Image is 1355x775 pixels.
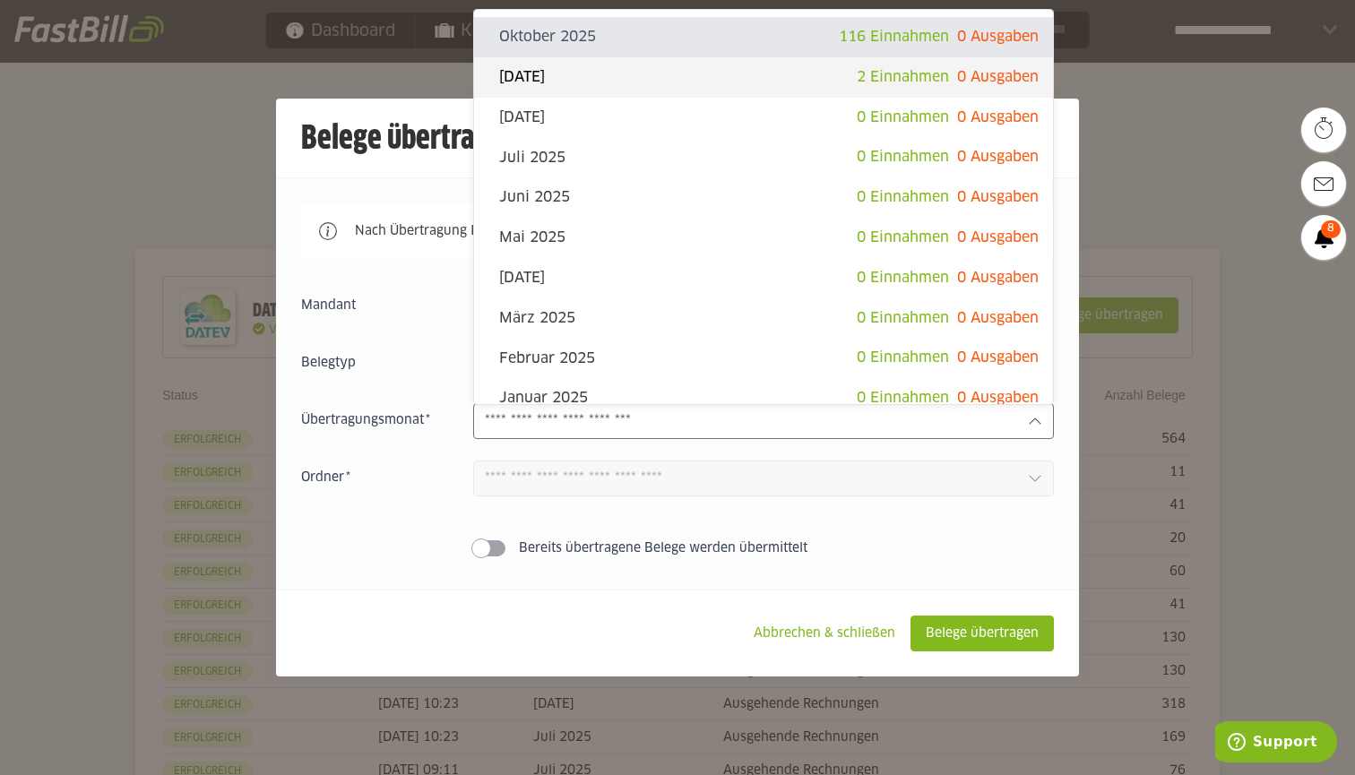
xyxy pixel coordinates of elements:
[957,150,1039,164] span: 0 Ausgaben
[857,391,949,405] span: 0 Einnahmen
[474,17,1053,57] sl-option: Oktober 2025
[957,230,1039,245] span: 0 Ausgaben
[857,350,949,365] span: 0 Einnahmen
[857,230,949,245] span: 0 Einnahmen
[474,177,1053,218] sl-option: Juni 2025
[1321,220,1341,238] span: 8
[857,150,949,164] span: 0 Einnahmen
[857,110,949,125] span: 0 Einnahmen
[957,350,1039,365] span: 0 Ausgaben
[857,271,949,285] span: 0 Einnahmen
[957,271,1039,285] span: 0 Ausgaben
[474,378,1053,418] sl-option: Januar 2025
[474,298,1053,339] sl-option: März 2025
[474,57,1053,98] sl-option: [DATE]
[839,30,949,44] span: 116 Einnahmen
[474,137,1053,177] sl-option: Juli 2025
[857,70,949,84] span: 2 Einnahmen
[857,190,949,204] span: 0 Einnahmen
[738,616,911,651] sl-button: Abbrechen & schließen
[957,110,1039,125] span: 0 Ausgaben
[301,539,1054,557] sl-switch: Bereits übertragene Belege werden übermittelt
[957,190,1039,204] span: 0 Ausgaben
[957,311,1039,325] span: 0 Ausgaben
[957,391,1039,405] span: 0 Ausgaben
[957,70,1039,84] span: 0 Ausgaben
[857,311,949,325] span: 0 Einnahmen
[1215,721,1337,766] iframe: Öffnet ein Widget, in dem Sie weitere Informationen finden
[911,616,1054,651] sl-button: Belege übertragen
[474,258,1053,298] sl-option: [DATE]
[1301,215,1346,260] a: 8
[957,30,1039,44] span: 0 Ausgaben
[474,338,1053,378] sl-option: Februar 2025
[474,98,1053,138] sl-option: [DATE]
[474,218,1053,258] sl-option: Mai 2025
